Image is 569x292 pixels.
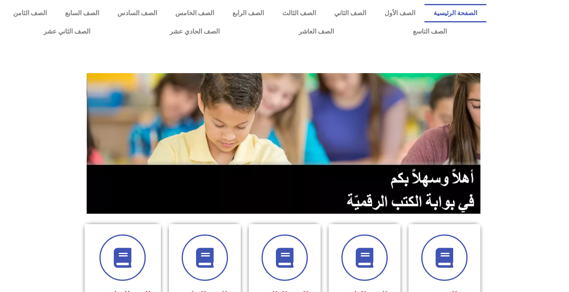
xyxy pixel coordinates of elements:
[273,4,325,22] a: الصف الثالث
[56,4,108,22] a: الصف السابع
[259,22,373,41] a: الصف العاشر
[166,4,223,22] a: الصف الخامس
[4,22,130,41] a: الصف الثاني عشر
[325,4,375,22] a: الصف الثاني
[373,22,486,41] a: الصف التاسع
[424,4,486,22] a: الصفحة الرئيسية
[375,4,424,22] a: الصف الأول
[4,4,56,22] a: الصف الثامن
[223,4,273,22] a: الصف الرابع
[108,4,166,22] a: الصف السادس
[130,22,259,41] a: الصف الحادي عشر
